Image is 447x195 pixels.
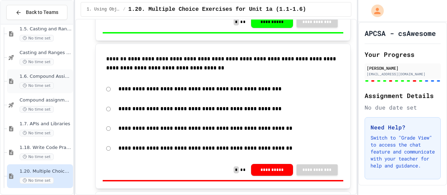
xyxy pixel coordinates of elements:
[367,65,439,71] div: [PERSON_NAME]
[128,5,306,14] span: 1.20. Multiple Choice Exercises for Unit 1a (1.1-1.6)
[6,5,67,20] button: Back to Teams
[367,72,439,77] div: [EMAIL_ADDRESS][DOMAIN_NAME]
[20,59,54,65] span: No time set
[371,134,435,169] p: Switch to "Grade View" to access the chat feature and communicate with your teacher for help and ...
[20,74,72,80] span: 1.6. Compound Assignment Operators
[123,7,125,12] span: /
[20,153,54,160] span: No time set
[20,35,54,42] span: No time set
[20,106,54,113] span: No time set
[365,103,441,112] div: No due date set
[371,123,435,132] h3: Need Help?
[20,50,72,56] span: Casting and Ranges of variables - Quiz
[20,97,72,103] span: Compound assignment operators - Quiz
[365,50,441,59] h2: Your Progress
[87,7,120,12] span: 1. Using Objects and Methods
[26,9,58,16] span: Back to Teams
[20,121,72,127] span: 1.7. APIs and Libraries
[365,91,441,100] h2: Assignment Details
[365,28,436,38] h1: APCSA - csAwesome
[364,3,386,19] div: My Account
[20,168,72,174] span: 1.20. Multiple Choice Exercises for Unit 1a (1.1-1.6)
[20,130,54,136] span: No time set
[20,177,54,184] span: No time set
[20,82,54,89] span: No time set
[20,145,72,151] span: 1.18. Write Code Practice 1.1-1.6
[20,26,72,32] span: 1.5. Casting and Ranges of Values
